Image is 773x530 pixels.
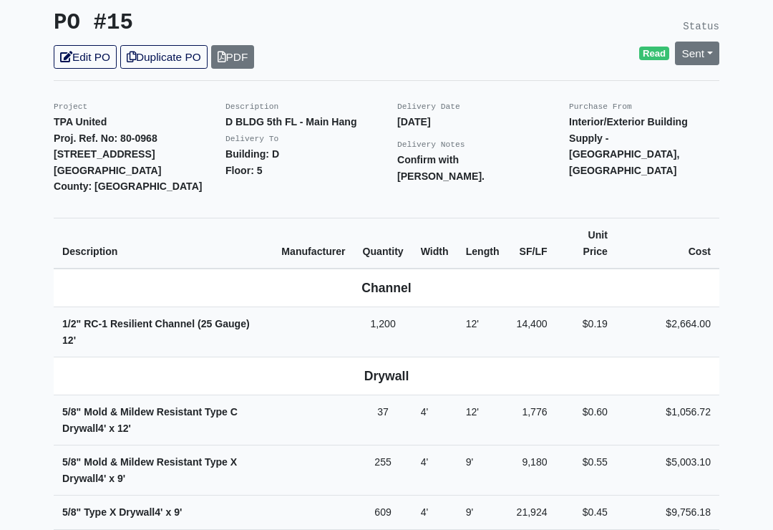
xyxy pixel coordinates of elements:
[556,218,616,269] th: Unit Price
[354,446,412,496] td: 255
[397,117,431,128] strong: [DATE]
[412,218,457,269] th: Width
[273,218,354,269] th: Manufacturer
[98,473,106,485] span: 4'
[616,218,719,269] th: Cost
[354,308,412,358] td: 1,200
[569,103,632,112] small: Purchase From
[675,42,719,66] a: Sent
[556,308,616,358] td: $0.19
[54,103,87,112] small: Project
[639,47,670,62] span: Read
[361,281,411,296] b: Channel
[683,21,719,33] small: Status
[556,396,616,446] td: $0.60
[98,423,106,435] span: 4'
[117,423,131,435] span: 12'
[466,457,474,468] span: 9'
[466,507,474,519] span: 9'
[54,11,376,37] h3: PO #15
[616,308,719,358] td: $2,664.00
[354,396,412,446] td: 37
[165,507,171,519] span: x
[109,423,115,435] span: x
[421,407,429,418] span: 4'
[466,319,479,330] span: 12'
[155,507,162,519] span: 4'
[364,370,409,384] b: Drywall
[54,218,273,269] th: Description
[397,155,485,183] strong: Confirm with [PERSON_NAME].
[62,319,250,347] strong: 1/2" RC-1 Resilient Channel (25 Gauge)
[54,165,161,177] strong: [GEOGRAPHIC_DATA]
[397,141,465,150] small: Delivery Notes
[616,396,719,446] td: $1,056.72
[54,133,157,145] strong: Proj. Ref. No: 80-0968
[211,46,255,69] a: PDF
[421,457,429,468] span: 4'
[62,457,237,485] strong: 5/8" Mold & Mildew Resistant Type X Drywall
[354,218,412,269] th: Quantity
[397,103,460,112] small: Delivery Date
[54,117,107,128] strong: TPA United
[225,149,279,160] strong: Building: D
[508,446,556,496] td: 9,180
[54,149,155,160] strong: [STREET_ADDRESS]
[457,218,508,269] th: Length
[421,507,429,519] span: 4'
[508,218,556,269] th: SF/LF
[225,135,278,144] small: Delivery To
[109,473,115,485] span: x
[62,335,76,347] span: 12'
[117,473,125,485] span: 9'
[466,407,479,418] span: 12'
[120,46,208,69] a: Duplicate PO
[225,165,263,177] strong: Floor: 5
[54,181,203,193] strong: County: [GEOGRAPHIC_DATA]
[62,407,238,435] strong: 5/8" Mold & Mildew Resistant Type C Drywall
[62,507,182,519] strong: 5/8" Type X Drywall
[174,507,182,519] span: 9'
[569,115,719,179] p: Interior/Exterior Building Supply - [GEOGRAPHIC_DATA], [GEOGRAPHIC_DATA]
[54,46,117,69] a: Edit PO
[225,117,357,128] strong: D BLDG 5th FL - Main Hang
[556,446,616,496] td: $0.55
[225,103,278,112] small: Description
[508,396,556,446] td: 1,776
[508,308,556,358] td: 14,400
[616,446,719,496] td: $5,003.10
